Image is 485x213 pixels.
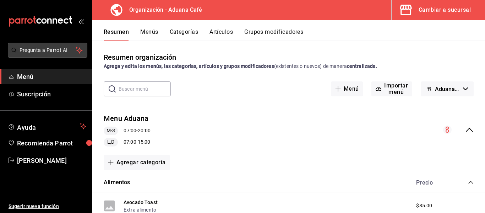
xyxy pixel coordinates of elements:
button: Resumen [104,28,129,41]
button: open_drawer_menu [78,18,84,24]
span: Menú [17,72,86,81]
span: Aduana Café - Borrador [435,86,460,92]
div: collapse-menu-row [92,108,485,152]
div: 07:00 - 20:00 [104,127,151,135]
button: collapse-category-row [468,180,474,185]
span: M-S [104,127,118,134]
button: Artículos [209,28,233,41]
span: $85.00 [416,202,432,209]
button: Alimentos [104,179,130,187]
div: Precio [409,179,454,186]
span: Ayuda [17,122,77,131]
span: Recomienda Parrot [17,138,86,148]
a: Pregunta a Parrot AI [5,52,87,59]
button: Menú [331,81,363,96]
button: Avocado Toast [124,199,158,206]
button: Categorías [170,28,198,41]
h3: Organización - Aduana Café [124,6,202,14]
span: [PERSON_NAME] [17,156,86,165]
div: Cambiar a sucursal [419,5,471,15]
div: navigation tabs [104,28,485,41]
input: Buscar menú [119,82,171,96]
span: Pregunta a Parrot AI [20,47,76,54]
div: (existentes o nuevos) de manera [104,63,474,70]
button: Menús [140,28,158,41]
div: Resumen organización [104,52,176,63]
strong: Agrega y edita los menús, las categorías, artículos y grupos modificadores [104,63,274,69]
button: Importar menú [371,81,412,96]
span: Suscripción [17,89,86,99]
strong: centralizada. [347,63,377,69]
span: Sugerir nueva función [9,203,86,210]
button: Menu Aduana [104,113,148,124]
button: Grupos modificadores [244,28,303,41]
span: L,D [104,138,117,146]
button: Agregar categoría [104,155,170,170]
button: Aduana Café - Borrador [421,81,474,96]
div: 07:00 - 15:00 [104,138,151,147]
button: Pregunta a Parrot AI [8,43,87,58]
